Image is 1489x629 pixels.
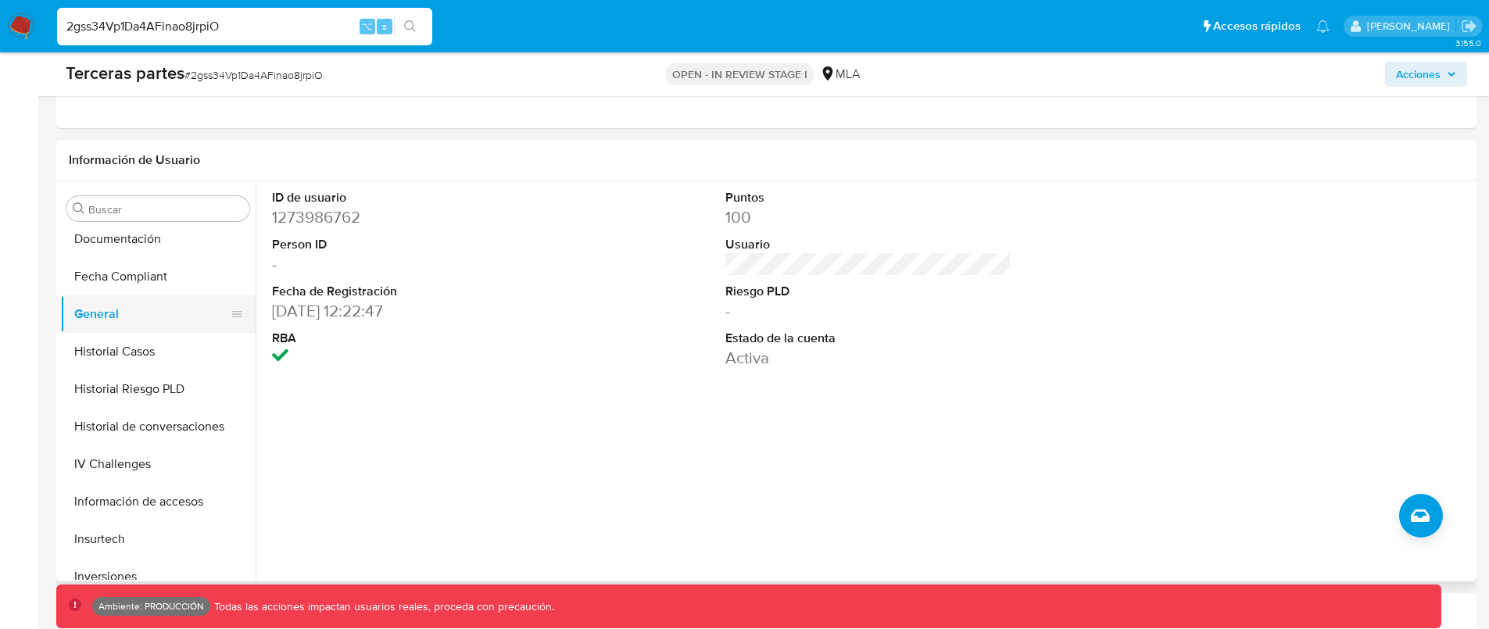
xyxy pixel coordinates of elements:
button: Historial Riesgo PLD [60,370,256,408]
input: Buscar usuario o caso... [57,16,432,37]
button: Documentación [60,220,256,258]
p: omar.guzman@mercadolibre.com.co [1367,19,1455,34]
dd: [DATE] 12:22:47 [272,300,559,322]
dt: Puntos [725,189,1012,206]
span: s [382,19,387,34]
a: Notificaciones [1316,20,1330,33]
input: Buscar [88,202,243,216]
dt: RBA [272,330,559,347]
dd: 1273986762 [272,206,559,228]
b: Terceras partes [66,60,184,85]
dd: 100 [725,206,1012,228]
dt: Person ID [272,236,559,253]
dt: ID de usuario [272,189,559,206]
button: Inversiones [60,558,256,595]
button: search-icon [394,16,426,38]
dd: - [272,253,559,275]
button: Fecha Compliant [60,258,256,295]
dt: Fecha de Registración [272,283,559,300]
button: Historial de conversaciones [60,408,256,445]
dt: Usuario [725,236,1012,253]
span: # 2gss34Vp1Da4AFinao8jrpiO [184,67,323,83]
dd: Activa [725,347,1012,369]
h1: Información de Usuario [69,152,200,168]
a: Salir [1461,18,1477,34]
button: Buscar [73,202,85,215]
span: 3.155.0 [1455,37,1481,49]
p: Todas las acciones impactan usuarios reales, proceda con precaución. [210,599,554,614]
dt: Riesgo PLD [725,283,1012,300]
span: Accesos rápidos [1213,18,1301,34]
button: Insurtech [60,520,256,558]
button: Acciones [1385,62,1467,87]
button: General [60,295,243,333]
button: IV Challenges [60,445,256,483]
dt: Estado de la cuenta [725,330,1012,347]
button: Historial Casos [60,333,256,370]
button: Información de accesos [60,483,256,520]
span: Acciones [1396,62,1441,87]
p: OPEN - IN REVIEW STAGE I [666,63,814,85]
dd: - [725,300,1012,322]
div: MLA [820,66,860,83]
span: ⌥ [361,19,373,34]
p: Ambiente: PRODUCCIÓN [98,603,204,609]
